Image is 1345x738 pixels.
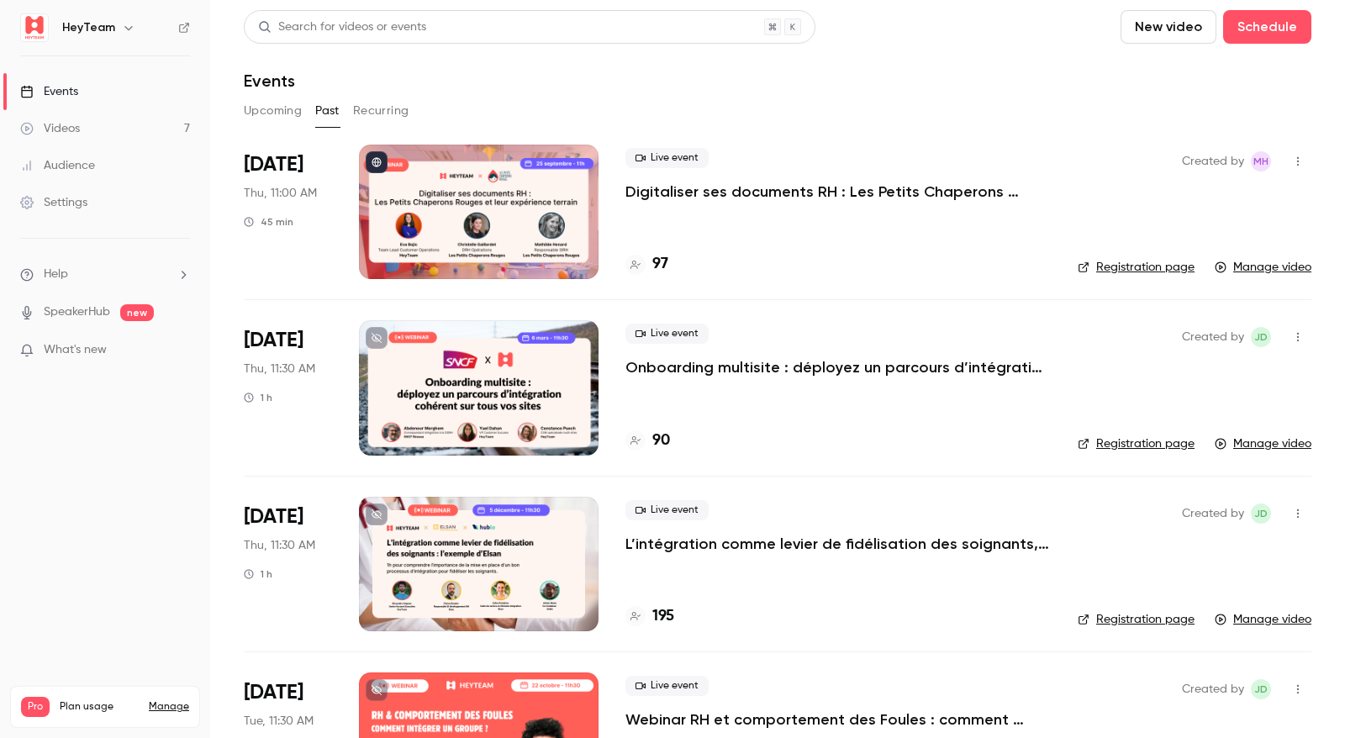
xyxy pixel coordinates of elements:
div: 45 min [244,215,293,229]
span: Live event [625,500,709,520]
a: Webinar RH et comportement des Foules : comment intégrer un groupe ? [625,709,1051,730]
a: Manage video [1215,435,1311,452]
a: 195 [625,605,674,628]
span: Thu, 11:30 AM [244,537,315,554]
button: Upcoming [244,98,302,124]
span: Live event [625,676,709,696]
button: Schedule [1223,10,1311,44]
span: new [120,304,154,321]
span: Help [44,266,68,283]
a: Manage video [1215,611,1311,628]
span: Jd [1254,327,1268,347]
div: Sep 25 Thu, 11:00 AM (Europe/Paris) [244,145,332,279]
span: Josephine deCacqueray [1251,503,1271,524]
a: SpeakerHub [44,303,110,321]
button: Past [315,98,340,124]
iframe: Noticeable Trigger [170,343,190,358]
span: Jd [1254,503,1268,524]
h1: Events [244,71,295,91]
h4: 195 [652,605,674,628]
img: HeyTeam [21,14,48,41]
a: Manage [149,700,189,714]
div: 1 h [244,567,272,581]
div: 1 h [244,391,272,404]
div: Events [20,83,78,100]
a: Digitaliser ses documents RH : Les Petits Chaperons Rouges et leur expérience terrain [625,182,1051,202]
a: Registration page [1078,435,1195,452]
span: Jd [1254,679,1268,699]
span: Pro [21,697,50,717]
a: Manage video [1215,259,1311,276]
a: Onboarding multisite : déployez un parcours d’intégration cohérent sur tous vos sites [625,357,1051,377]
h6: HeyTeam [62,19,115,36]
a: Registration page [1078,611,1195,628]
span: What's new [44,341,107,359]
span: Created by [1182,679,1244,699]
button: Recurring [353,98,409,124]
span: [DATE] [244,151,303,178]
span: [DATE] [244,503,303,530]
span: Josephine deCacqueray [1251,679,1271,699]
span: Plan usage [60,700,139,714]
li: help-dropdown-opener [20,266,190,283]
div: Audience [20,157,95,174]
h4: 90 [652,430,670,452]
a: Registration page [1078,259,1195,276]
span: Created by [1182,327,1244,347]
span: Created by [1182,151,1244,171]
a: 97 [625,253,668,276]
div: Mar 6 Thu, 11:30 AM (Europe/Paris) [244,320,332,455]
span: [DATE] [244,327,303,354]
a: L’intégration comme levier de fidélisation des soignants, l’exemple d’Elsan. [625,534,1051,554]
div: Dec 5 Thu, 11:30 AM (Europe/Madrid) [244,497,332,631]
span: Live event [625,148,709,168]
span: Marketing HeyTeam [1251,151,1271,171]
div: Videos [20,120,80,137]
span: Tue, 11:30 AM [244,713,314,730]
span: Josephine deCacqueray [1251,327,1271,347]
span: Thu, 11:30 AM [244,361,315,377]
h4: 97 [652,253,668,276]
span: Thu, 11:00 AM [244,185,317,202]
span: [DATE] [244,679,303,706]
div: Settings [20,194,87,211]
span: MH [1253,151,1269,171]
div: Search for videos or events [258,18,426,36]
span: Live event [625,324,709,344]
a: 90 [625,430,670,452]
button: New video [1121,10,1216,44]
span: Created by [1182,503,1244,524]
